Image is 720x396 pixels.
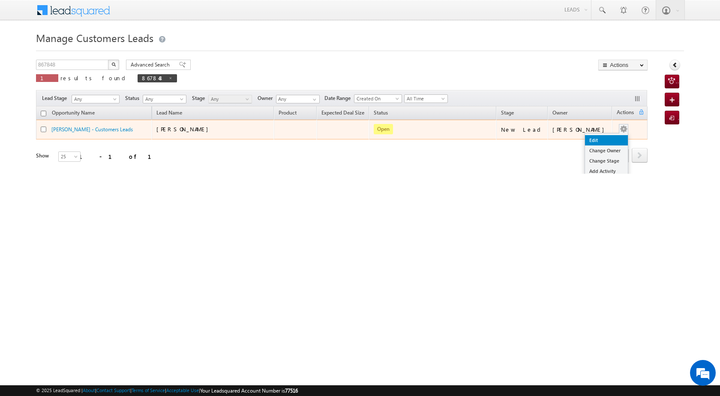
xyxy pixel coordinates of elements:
span: Product [279,109,297,116]
a: Change Stage [585,156,628,166]
span: Created On [354,95,399,103]
span: Any [72,95,117,103]
span: 25 [59,153,81,160]
span: Opportunity Name [52,109,95,116]
a: Add Activity [585,166,628,176]
span: next [632,148,648,163]
img: Search [111,62,116,67]
a: Edit [585,135,628,145]
a: Created On [354,94,402,103]
span: Status [125,94,143,102]
a: [PERSON_NAME] - Customers Leads [51,126,133,133]
div: New Lead [501,126,544,133]
span: 1 [40,74,54,82]
span: [PERSON_NAME] [156,125,213,133]
span: Stage [501,109,514,116]
div: Show [36,152,51,160]
span: results found [60,74,129,82]
span: Lead Name [152,108,186,119]
span: All Time [405,95,445,103]
a: Show All Items [308,95,319,104]
a: next [632,149,648,163]
input: Check all records [41,111,46,116]
span: Your Leadsquared Account Number is [200,387,298,394]
span: Lead Stage [42,94,70,102]
a: Any [72,95,120,103]
a: All Time [404,94,448,103]
a: Status [369,108,392,119]
a: Stage [497,108,518,119]
span: © 2025 LeadSquared | | | | | [36,387,298,395]
a: Any [208,95,252,103]
a: 25 [58,151,81,162]
a: About [83,387,95,393]
span: 77516 [285,387,298,394]
button: Actions [598,60,648,70]
span: Any [209,95,249,103]
a: Terms of Service [132,387,165,393]
a: Acceptable Use [166,387,199,393]
img: d_60004797649_company_0_60004797649 [15,45,36,56]
a: Any [143,95,186,103]
a: Expected Deal Size [317,108,369,119]
a: Opportunity Name [48,108,99,119]
span: Expected Deal Size [321,109,364,116]
span: Advanced Search [131,61,172,69]
span: Stage [192,94,208,102]
div: 1 - 1 of 1 [79,151,162,161]
span: Any [143,95,184,103]
em: Start Chat [117,264,156,276]
div: Chat with us now [45,45,144,56]
a: Change Owner [585,145,628,156]
span: Owner [258,94,276,102]
span: 867848 [142,74,164,82]
input: Type to Search [276,95,320,103]
span: Owner [552,109,567,116]
div: [PERSON_NAME] [552,126,609,133]
span: Manage Customers Leads [36,31,153,45]
textarea: Type your message and hit 'Enter' [11,79,156,257]
div: Minimize live chat window [141,4,161,25]
span: Date Range [324,94,354,102]
span: Actions [612,108,638,119]
span: Open [374,124,393,134]
a: Contact Support [96,387,130,393]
